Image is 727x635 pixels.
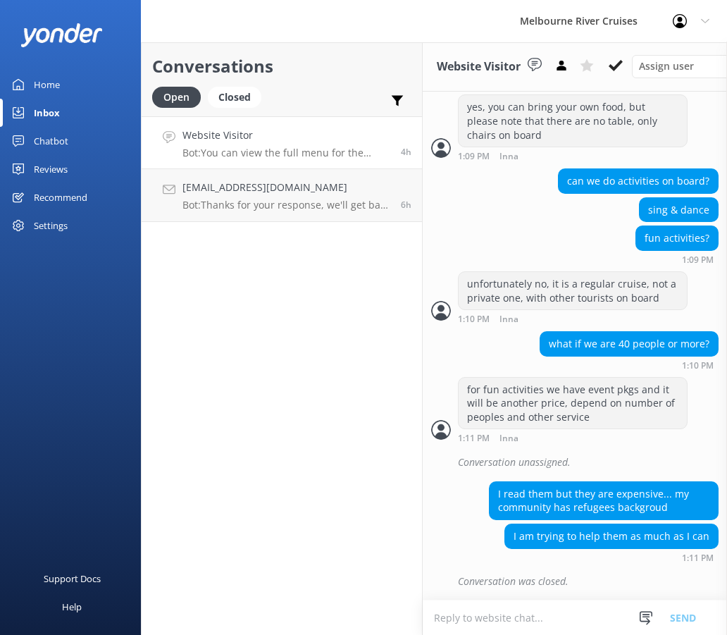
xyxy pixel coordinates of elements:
div: 01:11pm 13-Aug-2025 (UTC +10:00) Australia/Sydney [458,433,688,443]
strong: 1:10 PM [458,315,490,324]
a: Closed [208,89,268,104]
div: Inbox [34,99,60,127]
div: Chatbot [34,127,68,155]
div: sing & dance [640,198,718,222]
span: 11:27am 13-Aug-2025 (UTC +10:00) Australia/Sydney [401,146,411,158]
span: Assign user [639,58,694,74]
div: Home [34,70,60,99]
span: Inna [499,434,518,443]
div: Recommend [34,183,87,211]
img: yonder-white-logo.png [21,23,102,47]
div: Help [62,593,82,621]
div: I read them but they are expensive... my community has refugees backgroud [490,482,718,519]
div: fun activities? [636,226,718,250]
div: 01:10pm 13-Aug-2025 (UTC +10:00) Australia/Sydney [540,360,719,370]
a: Open [152,89,208,104]
h3: Website Visitor [437,58,521,76]
span: 09:18am 13-Aug-2025 (UTC +10:00) Australia/Sydney [401,199,411,211]
div: 2025-08-13T03:18:01.942 [431,569,719,593]
div: 01:11pm 13-Aug-2025 (UTC +10:00) Australia/Sydney [504,553,719,562]
div: Closed [208,87,261,108]
strong: 1:11 PM [682,554,714,562]
div: yes, you can bring your own food, but please note that there are no table, only chairs on board [459,95,687,147]
div: what if we are 40 people or more? [540,332,718,356]
div: Support Docs [44,565,101,593]
div: 01:09pm 13-Aug-2025 (UTC +10:00) Australia/Sydney [635,254,719,264]
div: I am trying to help them as much as I can [505,524,718,548]
a: [EMAIL_ADDRESS][DOMAIN_NAME]Bot:Thanks for your response, we'll get back to you as soon as we can... [142,169,422,222]
strong: 1:10 PM [682,362,714,370]
h2: Conversations [152,53,411,80]
div: 01:09pm 13-Aug-2025 (UTC +10:00) Australia/Sydney [458,151,688,161]
strong: 1:09 PM [458,152,490,161]
div: for fun activities we have event pkgs and it will be another price, depend on number of peoples a... [459,378,687,429]
div: Conversation unassigned. [458,450,719,474]
div: Conversation was closed. [458,569,719,593]
div: Settings [34,211,68,240]
h4: Website Visitor [182,128,390,143]
div: unfortunately no, it is a regular cruise, not a private one, with other tourists on board [459,272,687,309]
p: Bot: You can view the full menu for the Spirit of Melbourne Lunch Cruise, which includes gluten-f... [182,147,390,159]
span: Inna [499,315,518,324]
strong: 1:11 PM [458,434,490,443]
strong: 1:09 PM [682,256,714,264]
div: Open [152,87,201,108]
h4: [EMAIL_ADDRESS][DOMAIN_NAME] [182,180,390,195]
span: Inna [499,152,518,161]
div: Reviews [34,155,68,183]
div: 01:10pm 13-Aug-2025 (UTC +10:00) Australia/Sydney [458,314,688,324]
div: can we do activities on board? [559,169,718,193]
div: 2025-08-13T03:11:31.647 [431,450,719,474]
p: Bot: Thanks for your response, we'll get back to you as soon as we can during opening hours. [182,199,390,211]
a: Website VisitorBot:You can view the full menu for the Spirit of Melbourne Lunch Cruise, which inc... [142,116,422,169]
